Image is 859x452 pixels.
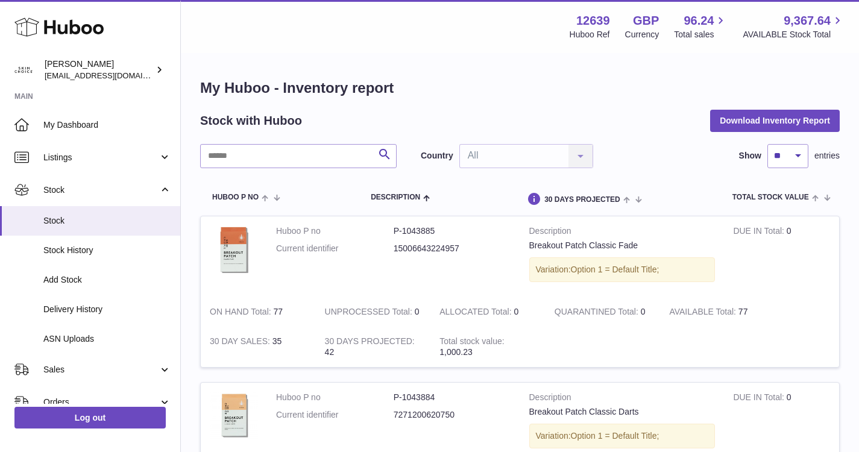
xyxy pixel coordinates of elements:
span: Total stock value [732,193,809,201]
dt: Huboo P no [276,392,394,403]
span: AVAILABLE Stock Total [743,29,845,40]
strong: DUE IN Total [733,226,786,239]
div: Huboo Ref [570,29,610,40]
span: Stock History [43,245,171,256]
span: Stock [43,184,159,196]
div: Variation: [529,257,716,282]
img: admin@skinchoice.com [14,61,33,79]
span: Description [371,193,420,201]
strong: Description [529,225,716,240]
dd: 7271200620750 [394,409,511,421]
a: 9,367.64 AVAILABLE Stock Total [743,13,845,40]
a: 96.24 Total sales [674,13,728,40]
span: Delivery History [43,304,171,315]
strong: 12639 [576,13,610,29]
span: Listings [43,152,159,163]
span: 9,367.64 [784,13,831,29]
strong: DUE IN Total [733,392,786,405]
span: Add Stock [43,274,171,286]
span: Stock [43,215,171,227]
label: Show [739,150,761,162]
strong: 30 DAYS PROJECTED [325,336,415,349]
span: 30 DAYS PROJECTED [544,196,620,204]
span: ASN Uploads [43,333,171,345]
dt: Huboo P no [276,225,394,237]
dd: P-1043884 [394,392,511,403]
div: Breakout Patch Classic Fade [529,240,716,251]
td: 77 [201,297,316,327]
span: [EMAIL_ADDRESS][DOMAIN_NAME] [45,71,177,80]
span: Option 1 = Default Title; [571,265,659,274]
dd: P-1043885 [394,225,511,237]
strong: AVAILABLE Total [669,307,738,319]
td: 42 [316,327,431,368]
td: 0 [724,216,839,297]
strong: GBP [633,13,659,29]
span: entries [814,150,840,162]
span: 96.24 [684,13,714,29]
td: 77 [660,297,775,327]
img: product image [210,392,258,440]
strong: QUARANTINED Total [555,307,641,319]
dt: Current identifier [276,243,394,254]
a: Log out [14,407,166,428]
button: Download Inventory Report [710,110,840,131]
span: My Dashboard [43,119,171,131]
img: product image [210,225,258,275]
strong: Total stock value [439,336,504,349]
h1: My Huboo - Inventory report [200,78,840,98]
span: Sales [43,364,159,375]
strong: Description [529,392,716,406]
span: Orders [43,397,159,408]
div: Variation: [529,424,716,448]
div: Currency [625,29,659,40]
h2: Stock with Huboo [200,113,302,129]
span: Option 1 = Default Title; [571,431,659,441]
strong: ALLOCATED Total [439,307,514,319]
span: Huboo P no [212,193,259,201]
dd: 15006643224957 [394,243,511,254]
td: 0 [316,297,431,327]
span: Total sales [674,29,728,40]
label: Country [421,150,453,162]
dt: Current identifier [276,409,394,421]
div: Breakout Patch Classic Darts [529,406,716,418]
td: 35 [201,327,316,368]
strong: 30 DAY SALES [210,336,272,349]
div: [PERSON_NAME] [45,58,153,81]
span: 0 [641,307,646,316]
strong: ON HAND Total [210,307,274,319]
span: 1,000.23 [439,347,473,357]
strong: UNPROCESSED Total [325,307,415,319]
td: 0 [430,297,546,327]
